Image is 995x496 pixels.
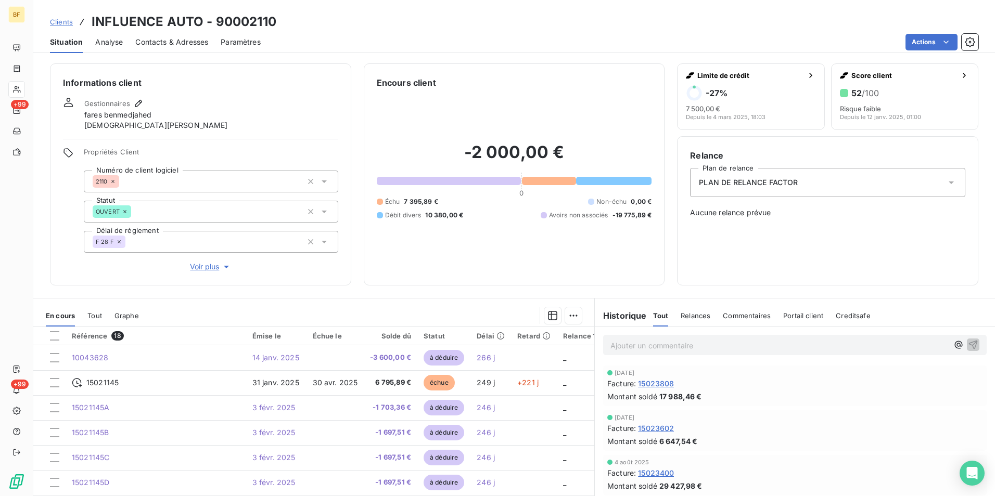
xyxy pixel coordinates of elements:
span: Gestionnaires [84,99,130,108]
span: /100 [862,88,879,98]
span: 246 j [477,453,495,462]
div: Émise le [252,332,300,340]
span: 246 j [477,403,495,412]
input: Ajouter une valeur [119,177,127,186]
span: Tout [653,311,669,320]
span: Voir plus [190,262,232,272]
span: Facture : [607,467,636,478]
span: Montant soldé [607,480,657,491]
span: _ [563,453,566,462]
h2: -2 000,00 € [377,142,652,173]
span: Commentaires [723,311,771,320]
span: Échu [385,197,400,206]
button: Actions [905,34,958,50]
span: 6 795,89 € [370,377,411,388]
span: 3 févr. 2025 [252,453,296,462]
h6: Relance [690,149,965,162]
span: -19 775,89 € [613,211,652,220]
span: _ [563,403,566,412]
span: Creditsafe [836,311,871,320]
h6: Historique [595,309,647,322]
span: fares benmedjahed [84,110,152,120]
span: Depuis le 12 janv. 2025, 01:00 [840,114,921,120]
h6: Informations client [63,76,338,89]
span: 15021145 [86,377,119,388]
span: 7 395,89 € [404,197,438,206]
span: +99 [11,380,29,389]
a: Clients [50,17,73,27]
div: Solde dû [370,332,411,340]
span: 249 j [477,378,495,387]
span: 3 févr. 2025 [252,403,296,412]
span: _ [563,428,566,437]
button: Voir plus [84,261,338,272]
span: 14 janv. 2025 [252,353,299,362]
span: 246 j [477,478,495,487]
span: 4 août 2025 [615,459,649,465]
span: Aucune relance prévue [690,207,965,218]
span: Relances [681,311,710,320]
span: +99 [11,100,29,109]
span: _ [563,378,566,387]
h3: INFLUENCE AUTO - 90002110 [92,12,276,31]
span: Risque faible [840,105,881,113]
h6: 52 [851,88,879,98]
div: Statut [424,332,464,340]
span: En cours [46,311,75,320]
span: Montant soldé [607,436,657,447]
span: 10043628 [72,353,108,362]
span: 15021145C [72,453,109,462]
span: Facture : [607,423,636,434]
span: 246 j [477,428,495,437]
button: Score client52/100Risque faibleDepuis le 12 janv. 2025, 01:00 [831,63,978,130]
span: 30 avr. 2025 [313,378,358,387]
span: Débit divers [385,211,422,220]
span: 15021145A [72,403,109,412]
span: à déduire [424,400,464,415]
span: 10 380,00 € [425,211,463,220]
span: Limite de crédit [697,71,802,80]
span: [DATE] [615,370,634,376]
span: Contacts & Adresses [135,37,208,47]
span: 29 427,98 € [659,480,703,491]
span: [DEMOGRAPHIC_DATA][PERSON_NAME] [84,120,228,130]
span: 6 647,54 € [659,436,698,447]
span: Situation [50,37,83,47]
div: Référence [72,331,240,341]
h6: Encours client [377,76,436,89]
span: 17 988,46 € [659,391,702,402]
span: Portail client [783,311,823,320]
h6: -27 % [706,88,728,98]
span: 31 janv. 2025 [252,378,299,387]
span: Depuis le 4 mars 2025, 18:03 [686,114,766,120]
input: Ajouter une valeur [131,207,139,216]
span: Montant soldé [607,391,657,402]
img: Logo LeanPay [8,473,25,490]
div: Relance 1 [563,332,596,340]
span: Graphe [114,311,139,320]
input: Ajouter une valeur [125,237,134,246]
div: Open Intercom Messenger [960,461,985,486]
span: Tout [87,311,102,320]
span: Non-échu [596,197,627,206]
span: à déduire [424,450,464,465]
span: -3 600,00 € [370,353,411,363]
span: Propriétés Client [84,148,338,162]
span: 3 févr. 2025 [252,428,296,437]
span: F 28 F [96,239,114,245]
div: Échue le [313,332,358,340]
span: PLAN DE RELANCE FACTOR [699,177,798,188]
div: BF [8,6,25,23]
span: -1 703,36 € [370,402,411,413]
span: échue [424,375,455,390]
span: 15021145B [72,428,109,437]
span: à déduire [424,350,464,366]
span: 15023602 [638,423,674,434]
span: Score client [851,71,956,80]
span: _ [563,478,566,487]
span: 7 500,00 € [686,105,720,113]
span: 0 [519,189,524,197]
span: Paramètres [221,37,261,47]
span: 2110 [96,178,108,185]
div: Délai [477,332,505,340]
